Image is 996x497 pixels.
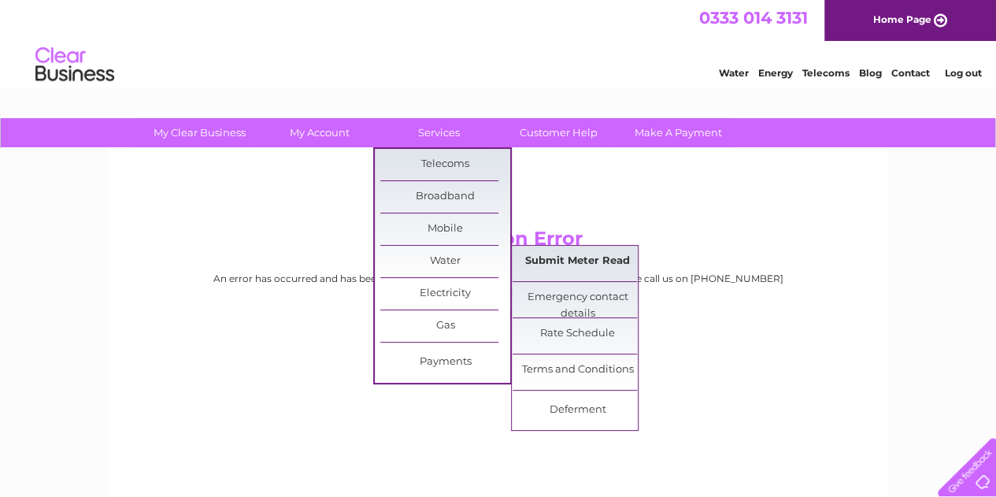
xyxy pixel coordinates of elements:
a: Blog [859,67,882,79]
a: Deferment [513,395,642,426]
a: Energy [758,67,793,79]
a: Gas [380,310,510,342]
a: Terms and Conditions [513,354,642,386]
a: Payments [380,347,510,378]
a: Rate Schedule [513,318,642,350]
div: An error has occurred and has been logged. Please try again, if this problem persists please call... [124,273,873,325]
div: Clear Business is a trading name of Verastar Limited (registered in [GEOGRAPHIC_DATA] No. 3667643... [127,9,871,76]
h2: Application Error [124,228,873,258]
a: Broadband [380,181,510,213]
a: Emergency contact details [513,282,642,313]
a: Contact [891,67,930,79]
a: My Clear Business [135,118,265,147]
a: Telecoms [380,149,510,180]
a: Log out [944,67,981,79]
a: Electricity [380,278,510,310]
a: Telecoms [802,67,850,79]
a: Customer Help [494,118,624,147]
a: Services [374,118,504,147]
a: My Account [254,118,384,147]
a: Submit Meter Read [513,246,642,277]
a: Water [380,246,510,277]
a: Make A Payment [613,118,743,147]
img: logo.png [35,41,115,89]
a: Mobile [380,213,510,245]
a: Water [719,67,749,79]
a: 0333 014 3131 [699,8,808,28]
